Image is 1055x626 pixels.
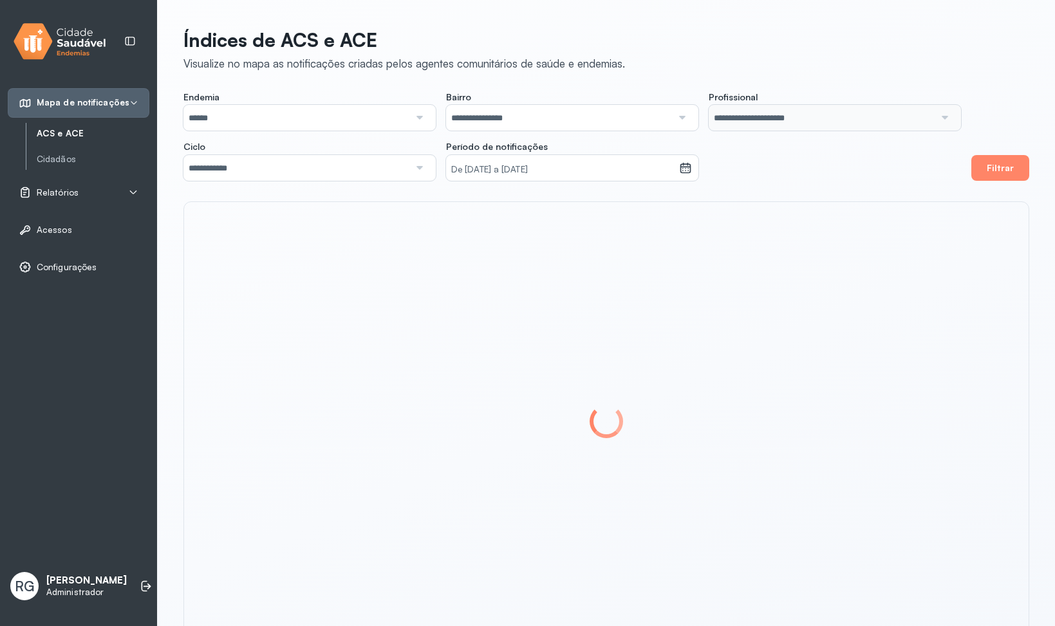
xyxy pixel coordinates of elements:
[709,91,758,103] span: Profissional
[19,261,138,273] a: Configurações
[37,262,97,273] span: Configurações
[37,97,129,108] span: Mapa de notificações
[183,57,625,70] div: Visualize no mapa as notificações criadas pelos agentes comunitários de saúde e endemias.
[37,128,149,139] a: ACS e ACE
[37,125,149,142] a: ACS e ACE
[451,163,674,176] small: De [DATE] a [DATE]
[37,187,79,198] span: Relatórios
[37,154,149,165] a: Cidadãos
[183,91,219,103] span: Endemia
[19,223,138,236] a: Acessos
[446,91,471,103] span: Bairro
[183,141,205,152] span: Ciclo
[37,151,149,167] a: Cidadãos
[46,587,127,598] p: Administrador
[37,225,72,235] span: Acessos
[446,141,548,152] span: Período de notificações
[15,578,34,594] span: RG
[14,21,106,62] img: logo.svg
[46,575,127,587] p: [PERSON_NAME]
[971,155,1029,181] button: Filtrar
[183,28,625,51] p: Índices de ACS e ACE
